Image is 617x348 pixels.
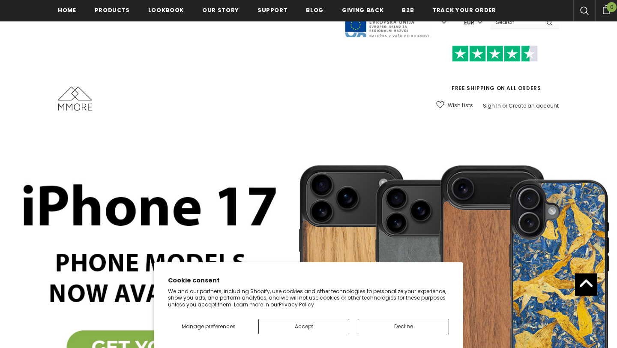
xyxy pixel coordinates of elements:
span: Manage preferences [182,323,236,330]
span: Home [58,6,76,14]
a: 0 [595,4,617,14]
button: Accept [258,319,350,334]
a: Privacy Policy [279,301,314,308]
span: EUR [464,18,474,27]
span: Track your order [432,6,496,14]
span: B2B [402,6,414,14]
h2: Cookie consent [168,276,449,285]
iframe: Customer reviews powered by Trustpilot [431,62,559,84]
span: Our Story [202,6,239,14]
input: Search Site [491,16,540,28]
span: Products [95,6,130,14]
a: Sign In [483,102,501,109]
span: or [502,102,507,109]
span: Lookbook [148,6,184,14]
p: We and our partners, including Shopify, use cookies and other technologies to personalize your ex... [168,288,449,308]
a: Wish Lists [436,98,473,113]
span: Blog [306,6,323,14]
img: MMORE Cases [58,87,92,111]
span: FREE SHIPPING ON ALL ORDERS [431,49,559,92]
img: Javni Razpis [344,7,430,38]
span: Giving back [342,6,383,14]
span: Wish Lists [448,101,473,110]
a: Javni Razpis [344,18,430,26]
button: Manage preferences [168,319,250,334]
button: Decline [358,319,449,334]
span: support [258,6,288,14]
span: 0 [607,2,617,12]
img: Trust Pilot Stars [452,45,538,62]
a: Create an account [509,102,559,109]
